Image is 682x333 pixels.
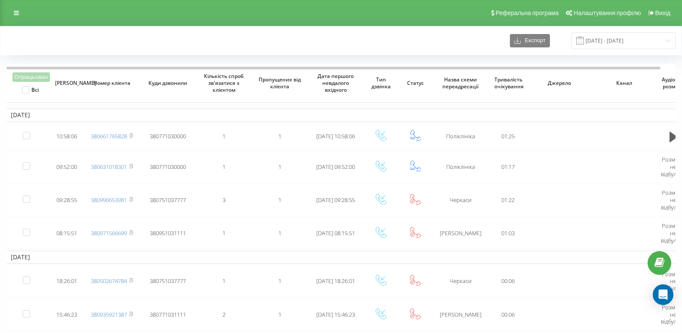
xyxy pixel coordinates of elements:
[49,124,84,149] td: 10:58:06
[510,34,550,47] button: Експорт
[278,277,281,285] span: 1
[432,184,488,216] td: Черкаси
[91,229,127,237] a: 380971566699
[91,80,133,87] span: Номер клієнта
[534,80,585,87] span: Джерело
[316,196,355,204] span: [DATE] 09:28:55
[278,311,281,318] span: 1
[150,163,186,171] span: 380771030000
[521,37,546,44] span: Експорт
[150,196,186,204] span: 380751037777
[147,80,189,87] span: Куди дзвонили
[150,311,186,318] span: 380771031111
[222,311,225,318] span: 2
[432,299,488,330] td: [PERSON_NAME]
[315,73,357,93] span: Дата першого невдалого вхідного
[150,229,186,237] span: 380951031111
[203,73,245,93] span: Кількість спроб зв'язатися з клієнтом
[150,132,186,140] span: 380771030000
[653,284,673,305] div: Open Intercom Messenger
[49,299,84,330] td: 15:46:23
[432,265,488,297] td: Черкаси
[222,163,225,171] span: 1
[488,299,527,330] td: 00:06
[49,184,84,216] td: 09:28:55
[278,163,281,171] span: 1
[432,124,488,149] td: Поліклініка
[91,277,127,285] a: 380502674784
[316,229,355,237] span: [DATE] 08:15:51
[222,277,225,285] span: 1
[222,229,225,237] span: 1
[316,277,355,285] span: [DATE] 18:26:01
[316,163,355,171] span: [DATE] 09:52:00
[150,277,186,285] span: 380751037777
[22,86,39,93] label: Всі
[91,163,127,171] a: 380631018301
[278,196,281,204] span: 1
[49,151,84,183] td: 09:52:00
[49,265,84,297] td: 18:26:01
[369,76,392,90] span: Тип дзвінка
[488,184,527,216] td: 01:22
[278,229,281,237] span: 1
[488,265,527,297] td: 00:06
[404,80,427,87] span: Статус
[599,80,649,87] span: Канал
[488,151,527,183] td: 01:17
[655,9,670,16] span: Вихід
[259,76,301,90] span: Пропущених від клієнта
[488,124,527,149] td: 01:25
[574,9,641,16] span: Налаштування профілю
[316,311,355,318] span: [DATE] 15:46:23
[432,218,488,249] td: [PERSON_NAME]
[55,80,78,87] span: [PERSON_NAME]
[278,132,281,140] span: 1
[91,196,127,204] a: 380996653981
[316,132,355,140] span: [DATE] 10:58:06
[49,218,84,249] td: 08:15:51
[222,132,225,140] span: 1
[91,132,127,140] a: 380661765828
[496,9,559,16] span: Реферальна програма
[488,218,527,249] td: 01:03
[222,196,225,204] span: 3
[432,151,488,183] td: Поліклініка
[91,311,127,318] a: 380935921387
[494,76,522,90] span: Тривалість очікування
[439,76,482,90] span: Назва схеми переадресації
